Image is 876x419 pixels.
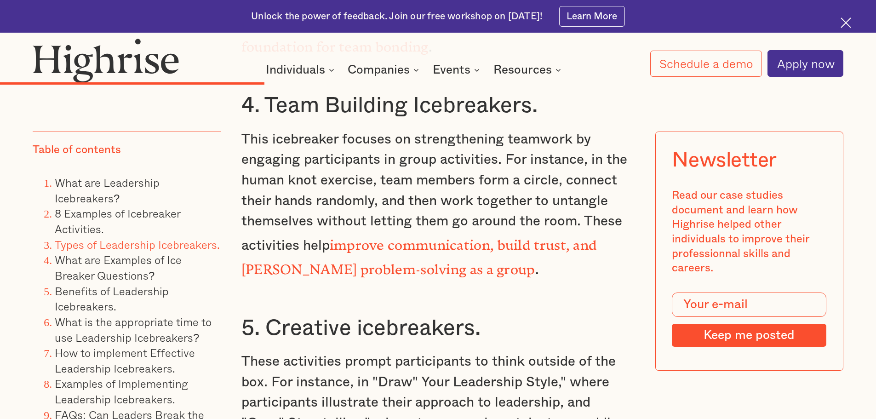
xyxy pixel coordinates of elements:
div: Individuals [266,64,325,75]
img: Cross icon [841,17,851,28]
form: Modal Form [672,293,826,347]
p: This icebreaker focuses on strengthening teamwork by engaging participants in group activities. F... [241,129,635,280]
h3: 4. Team Building Icebreakers. [241,92,635,120]
div: Read our case studies document and learn how Highrise helped other individuals to improve their p... [672,189,826,276]
div: Events [433,64,482,75]
input: Your e-mail [672,293,826,317]
a: Schedule a demo [650,51,762,77]
a: How to implement Effective Leadership Icebreakers. [55,344,195,377]
div: Events [433,64,470,75]
div: Companies [348,64,422,75]
div: Unlock the power of feedback. Join our free workshop on [DATE]! [251,10,543,23]
a: Apply now [767,50,843,77]
a: Examples of Implementing Leadership Icebreakers. [55,375,188,408]
div: Table of contents [33,143,121,158]
h3: 5. Creative icebreakers. [241,315,635,342]
a: What are Examples of Ice Breaker Questions? [55,251,182,284]
div: Resources [493,64,564,75]
div: Newsletter [672,148,777,172]
a: 8 Examples of Icebreaker Activities. [55,205,180,237]
a: What are Leadership Icebreakers? [55,174,160,207]
div: Individuals [266,64,337,75]
a: What is the appropriate time to use Leadership Icebreakers? [55,313,212,346]
a: Types of Leadership Icebreakers. [55,236,220,253]
a: Benefits of Leadership Icebreakers. [55,282,169,315]
input: Keep me posted [672,324,826,347]
a: Learn More [559,6,625,27]
div: Companies [348,64,410,75]
div: Resources [493,64,552,75]
strong: improve communication, build trust, and [PERSON_NAME] problem-solving as a group [241,237,597,270]
img: Highrise logo [33,38,179,82]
